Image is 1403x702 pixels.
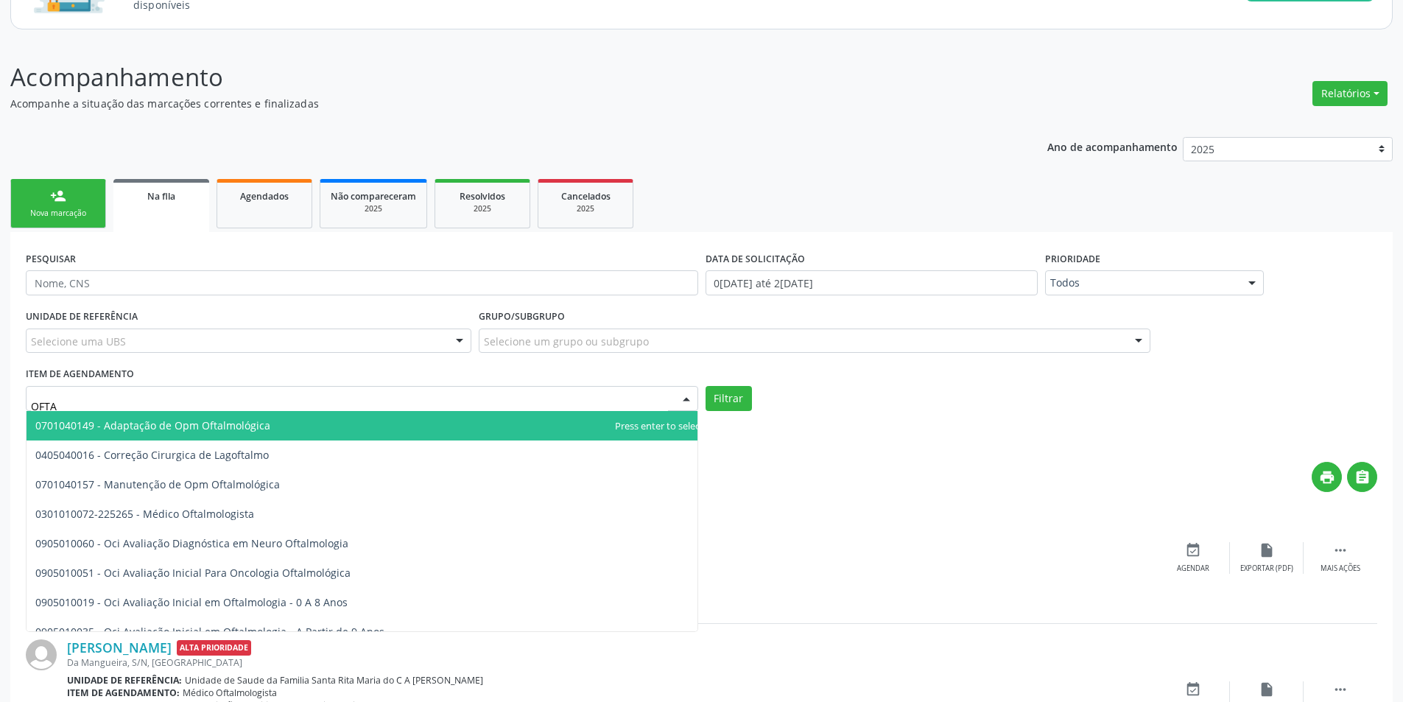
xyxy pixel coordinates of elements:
label: Prioridade [1045,248,1100,270]
span: Agendados [240,190,289,203]
i:  [1354,469,1371,485]
span: Alta Prioridade [177,640,251,656]
i: print [1319,469,1335,485]
b: Unidade de referência: [67,674,182,687]
span: Cancelados [561,190,611,203]
span: 0905010051 - Oci Avaliação Inicial Para Oncologia Oftalmológica [35,566,351,580]
button: Relatórios [1312,81,1388,106]
input: Nome, CNS [26,270,698,295]
span: Não compareceram [331,190,416,203]
input: Selecionar procedimento [31,391,668,421]
label: Item de agendamento [26,363,134,386]
div: 2025 [446,203,519,214]
i:  [1332,542,1349,558]
span: Selecione um grupo ou subgrupo [484,334,649,349]
label: UNIDADE DE REFERÊNCIA [26,306,138,329]
a: [PERSON_NAME] [67,639,172,656]
b: Item de agendamento: [67,687,180,699]
span: Resolvidos [460,190,505,203]
div: Exportar (PDF) [1240,564,1293,574]
label: PESQUISAR [26,248,76,270]
span: Selecione uma UBS [31,334,126,349]
button: Filtrar [706,386,752,411]
i: insert_drive_file [1259,681,1275,698]
button:  [1347,462,1377,492]
i: event_available [1185,542,1201,558]
span: Unidade de Saude da Familia Santa Rita Maria do C A [PERSON_NAME] [185,674,483,687]
div: person_add [50,188,66,204]
span: 0301010072-225265 - Médico Oftalmologista [35,507,254,521]
span: 0701040157 - Manutenção de Opm Oftalmológica [35,477,280,491]
span: 0905010019 - Oci Avaliação Inicial em Oftalmologia - 0 A 8 Anos [35,595,348,609]
label: DATA DE SOLICITAÇÃO [706,248,805,270]
div: 2025 [331,203,416,214]
button: print [1312,462,1342,492]
label: Grupo/Subgrupo [479,306,565,329]
div: Da Mangueira, S/N, [GEOGRAPHIC_DATA] [67,656,1156,669]
div: 2025 [549,203,622,214]
p: Acompanhe a situação das marcações correntes e finalizadas [10,96,978,111]
div: Nova marcação [21,208,95,219]
input: Selecione um intervalo [706,270,1038,295]
p: Ano de acompanhamento [1047,137,1178,155]
span: Médico Oftalmologista [183,687,277,699]
span: 0905010035 - Oci Avaliação Inicial em Oftalmologia - A Partir de 9 Anos [35,625,384,639]
div: Mais ações [1321,564,1360,574]
span: Na fila [147,190,175,203]
span: Todos [1050,275,1234,290]
span: 0701040149 - Adaptação de Opm Oftalmológica [35,418,270,432]
div: Agendar [1177,564,1209,574]
i: event_available [1185,681,1201,698]
i: insert_drive_file [1259,542,1275,558]
span: 0405040016 - Correção Cirurgica de Lagoftalmo [35,448,269,462]
img: img [26,639,57,670]
span: 0905010060 - Oci Avaliação Diagnóstica em Neuro Oftalmologia [35,536,348,550]
i:  [1332,681,1349,698]
p: Acompanhamento [10,59,978,96]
